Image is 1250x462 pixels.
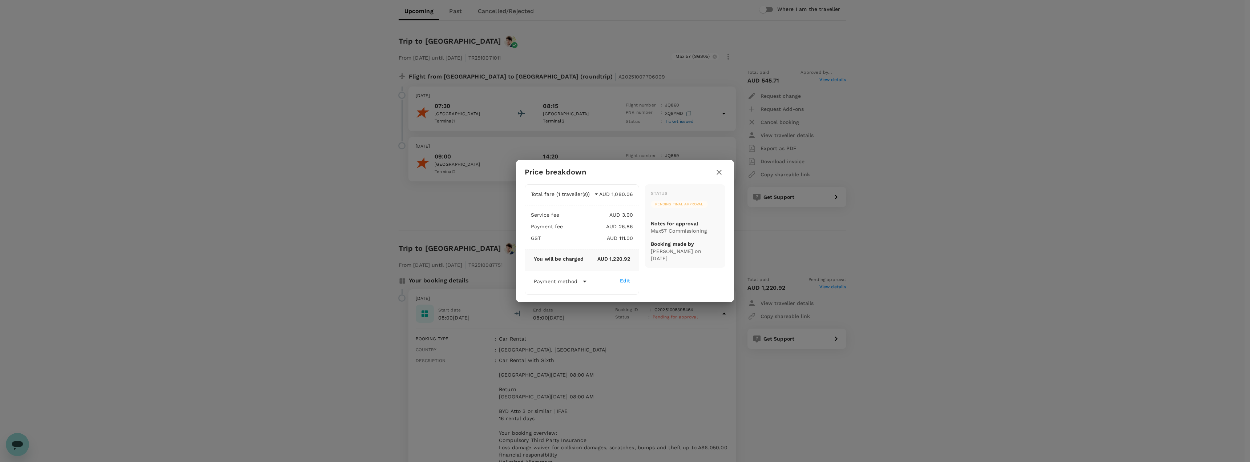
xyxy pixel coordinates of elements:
p: Total fare (1 traveller(s)) [531,190,590,198]
p: Max57 Commissioning [651,227,719,234]
p: Booking made by [651,240,719,248]
h6: Price breakdown [525,166,586,178]
button: Total fare (1 traveller(s)) [531,190,598,198]
p: [PERSON_NAME] on [DATE] [651,248,719,262]
p: AUD 3.00 [560,211,633,218]
p: AUD 26.86 [563,223,633,230]
p: GST [531,234,541,242]
span: Pending final approval [651,202,707,207]
p: Payment fee [531,223,563,230]
p: AUD 111.00 [541,234,633,242]
p: AUD 1,220.92 [584,255,630,262]
p: Notes for approval [651,220,719,227]
p: AUD 1,080.06 [598,190,633,198]
div: Status [651,190,668,197]
div: Edit [620,277,630,284]
p: You will be charged [534,255,584,262]
p: Payment method [534,278,577,285]
p: Service fee [531,211,560,218]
